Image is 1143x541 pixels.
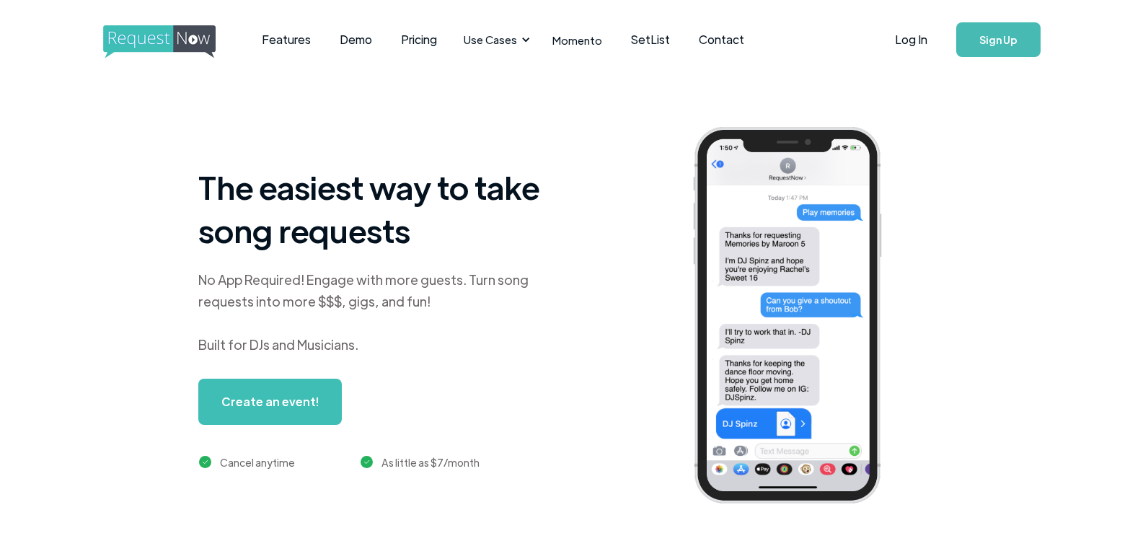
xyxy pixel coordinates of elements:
[103,25,242,58] img: requestnow logo
[198,165,559,252] h1: The easiest way to take song requests
[325,17,387,62] a: Demo
[247,17,325,62] a: Features
[464,32,517,48] div: Use Cases
[617,17,684,62] a: SetList
[220,454,295,471] div: Cancel anytime
[387,17,451,62] a: Pricing
[684,17,759,62] a: Contact
[198,269,559,356] div: No App Required! Engage with more guests. Turn song requests into more $$$, gigs, and fun! Built ...
[676,117,920,519] img: iphone screenshot
[881,14,942,65] a: Log In
[381,454,480,471] div: As little as $7/month
[361,456,373,468] img: green checkmark
[538,19,617,61] a: Momento
[198,379,342,425] a: Create an event!
[103,25,211,54] a: home
[455,17,534,62] div: Use Cases
[199,456,211,468] img: green checkmark
[956,22,1041,57] a: Sign Up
